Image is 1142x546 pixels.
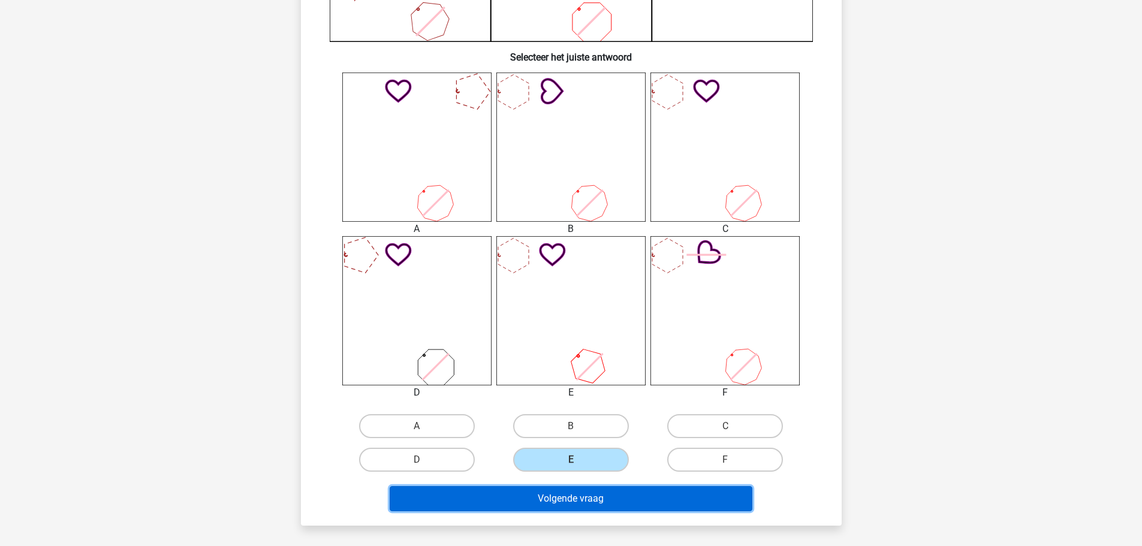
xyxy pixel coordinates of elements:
[667,414,783,438] label: C
[487,385,655,400] div: E
[320,42,822,63] h6: Selecteer het juiste antwoord
[359,448,475,472] label: D
[513,414,629,438] label: B
[641,222,809,236] div: C
[359,414,475,438] label: A
[390,486,752,511] button: Volgende vraag
[333,222,501,236] div: A
[487,222,655,236] div: B
[513,448,629,472] label: E
[667,448,783,472] label: F
[333,385,501,400] div: D
[641,385,809,400] div: F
